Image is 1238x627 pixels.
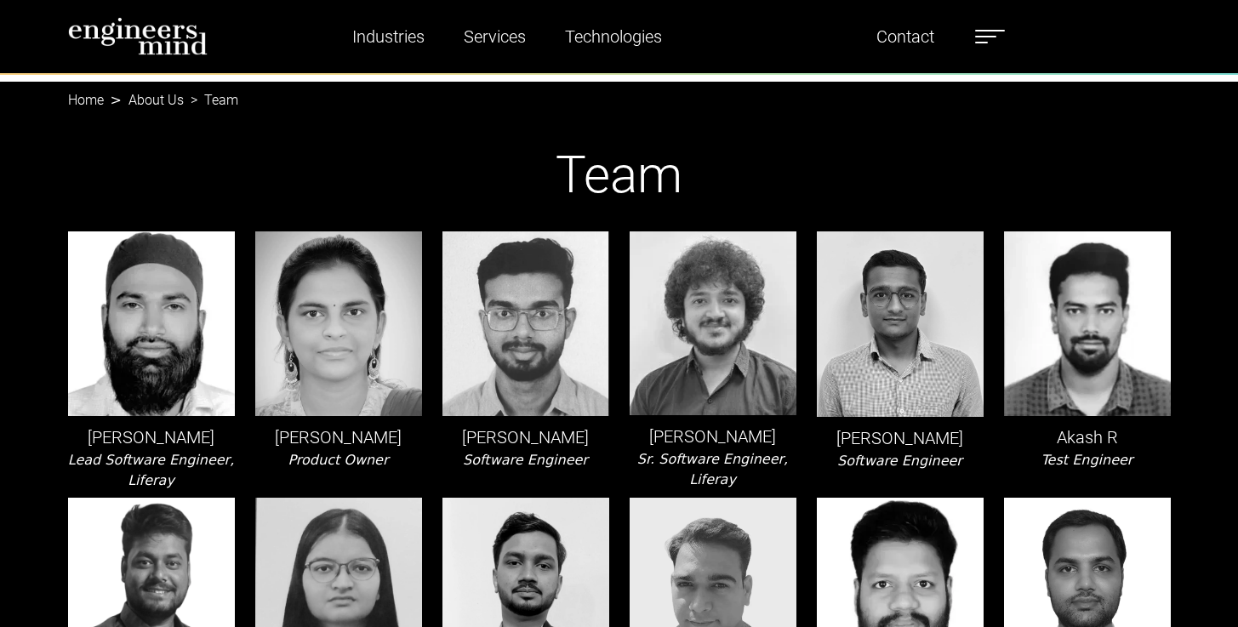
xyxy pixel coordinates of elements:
[255,231,422,416] img: leader-img
[442,231,609,416] img: leader-img
[68,92,104,108] a: Home
[128,92,184,108] a: About Us
[68,82,1171,102] nav: breadcrumb
[68,145,1171,206] h1: Team
[457,17,533,56] a: Services
[442,425,609,450] p: [PERSON_NAME]
[1041,452,1133,468] i: Test Engineer
[1004,425,1171,450] p: Akash R
[68,452,234,488] i: Lead Software Engineer, Liferay
[870,17,941,56] a: Contact
[68,17,208,55] img: logo
[630,424,796,449] p: [PERSON_NAME]
[68,425,235,450] p: [PERSON_NAME]
[817,231,984,417] img: leader-img
[463,452,588,468] i: Software Engineer
[817,425,984,451] p: [PERSON_NAME]
[630,231,796,415] img: leader-img
[288,452,388,468] i: Product Owner
[837,453,962,469] i: Software Engineer
[1004,231,1171,416] img: leader-img
[637,451,788,487] i: Sr. Software Engineer, Liferay
[255,425,422,450] p: [PERSON_NAME]
[558,17,669,56] a: Technologies
[68,231,235,416] img: leader-img
[184,90,238,111] li: Team
[345,17,431,56] a: Industries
